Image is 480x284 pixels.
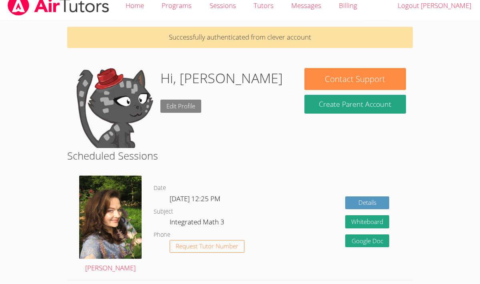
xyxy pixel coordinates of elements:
[74,68,154,148] img: default.png
[345,215,389,228] button: Whiteboard
[154,207,173,217] dt: Subject
[304,68,406,90] button: Contact Support
[79,176,142,259] img: a.JPG
[345,234,389,248] a: Google Doc
[160,68,283,88] h1: Hi, [PERSON_NAME]
[304,95,406,114] button: Create Parent Account
[170,194,220,203] span: [DATE] 12:25 PM
[170,240,244,253] button: Request Tutor Number
[154,230,170,240] dt: Phone
[345,196,389,210] a: Details
[160,100,201,113] a: Edit Profile
[154,183,166,193] dt: Date
[67,27,413,48] p: Successfully authenticated from clever account
[176,243,238,249] span: Request Tutor Number
[79,176,142,274] a: [PERSON_NAME]
[291,1,321,10] span: Messages
[170,216,226,230] dd: Integrated Math 3
[67,148,413,163] h2: Scheduled Sessions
